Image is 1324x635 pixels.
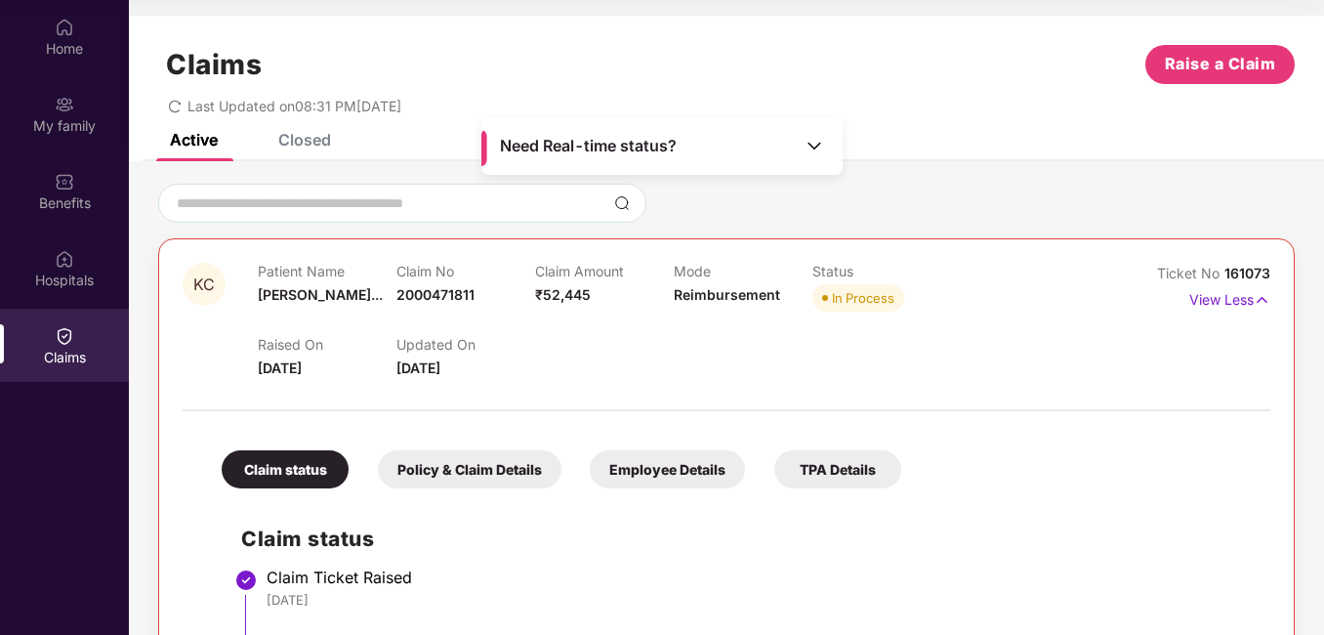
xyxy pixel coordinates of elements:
[396,360,440,376] span: [DATE]
[267,591,1251,609] div: [DATE]
[396,336,535,353] p: Updated On
[193,276,215,293] span: KC
[805,136,824,155] img: Toggle Icon
[170,130,218,149] div: Active
[590,450,745,488] div: Employee Details
[378,450,561,488] div: Policy & Claim Details
[674,263,812,279] p: Mode
[168,98,182,114] span: redo
[396,286,475,303] span: 2000471811
[614,195,630,211] img: svg+xml;base64,PHN2ZyBpZD0iU2VhcmNoLTMyeDMyIiB4bWxucz0iaHR0cDovL3d3dy53My5vcmcvMjAwMC9zdmciIHdpZH...
[1145,45,1295,84] button: Raise a Claim
[396,263,535,279] p: Claim No
[535,286,591,303] span: ₹52,445
[222,450,349,488] div: Claim status
[55,95,74,114] img: svg+xml;base64,PHN2ZyB3aWR0aD0iMjAiIGhlaWdodD0iMjAiIHZpZXdCb3g9IjAgMCAyMCAyMCIgZmlsbD0ibm9uZSIgeG...
[258,263,396,279] p: Patient Name
[234,569,258,592] img: svg+xml;base64,PHN2ZyBpZD0iU3RlcC1Eb25lLTMyeDMyIiB4bWxucz0iaHR0cDovL3d3dy53My5vcmcvMjAwMC9zdmciIH...
[832,288,894,308] div: In Process
[55,249,74,269] img: svg+xml;base64,PHN2ZyBpZD0iSG9zcGl0YWxzIiB4bWxucz0iaHR0cDovL3d3dy53My5vcmcvMjAwMC9zdmciIHdpZHRoPS...
[55,172,74,191] img: svg+xml;base64,PHN2ZyBpZD0iQmVuZWZpdHMiIHhtbG5zPSJodHRwOi8vd3d3LnczLm9yZy8yMDAwL3N2ZyIgd2lkdGg9Ij...
[535,263,674,279] p: Claim Amount
[674,286,780,303] span: Reimbursement
[267,568,1251,587] div: Claim Ticket Raised
[1165,52,1276,76] span: Raise a Claim
[278,130,331,149] div: Closed
[258,286,383,303] span: [PERSON_NAME]...
[55,326,74,346] img: svg+xml;base64,PHN2ZyBpZD0iQ2xhaW0iIHhtbG5zPSJodHRwOi8vd3d3LnczLm9yZy8yMDAwL3N2ZyIgd2lkdGg9IjIwIi...
[258,360,302,376] span: [DATE]
[241,523,1251,555] h2: Claim status
[1254,289,1270,311] img: svg+xml;base64,PHN2ZyB4bWxucz0iaHR0cDovL3d3dy53My5vcmcvMjAwMC9zdmciIHdpZHRoPSIxNyIgaGVpZ2h0PSIxNy...
[166,48,262,81] h1: Claims
[1189,284,1270,311] p: View Less
[55,18,74,37] img: svg+xml;base64,PHN2ZyBpZD0iSG9tZSIgeG1sbnM9Imh0dHA6Ly93d3cudzMub3JnLzIwMDAvc3ZnIiB3aWR0aD0iMjAiIG...
[1224,265,1270,281] span: 161073
[774,450,901,488] div: TPA Details
[187,98,401,114] span: Last Updated on 08:31 PM[DATE]
[258,336,396,353] p: Raised On
[812,263,951,279] p: Status
[500,136,677,156] span: Need Real-time status?
[1157,265,1224,281] span: Ticket No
